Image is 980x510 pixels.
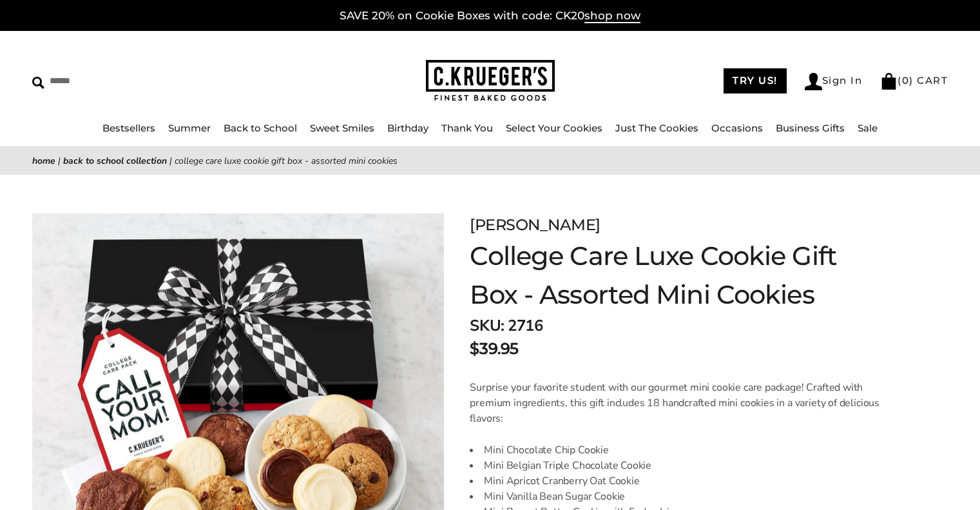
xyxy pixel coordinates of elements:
[880,74,948,86] a: (0) CART
[724,68,787,93] a: TRY US!
[169,155,172,167] span: |
[340,9,640,23] a: SAVE 20% on Cookie Boxes with code: CK20shop now
[584,9,640,23] span: shop now
[508,315,543,336] span: 2716
[32,71,249,91] input: Search
[168,122,211,134] a: Summer
[858,122,878,134] a: Sale
[902,74,910,86] span: 0
[32,155,55,167] a: Home
[387,122,428,134] a: Birthday
[32,77,44,89] img: Search
[102,122,155,134] a: Bestsellers
[470,213,884,237] p: [PERSON_NAME]
[32,153,948,168] nav: breadcrumbs
[426,60,555,102] img: C.KRUEGER'S
[776,122,845,134] a: Business Gifts
[310,122,374,134] a: Sweet Smiles
[470,315,504,336] strong: SKU:
[470,442,884,458] li: Mini Chocolate Chip Cookie
[470,237,884,314] h1: College Care Luxe Cookie Gift Box - Assorted Mini Cookies
[63,155,167,167] a: Back To School Collection
[615,122,698,134] a: Just The Cookies
[175,155,398,167] span: College Care Luxe Cookie Gift Box - Assorted Mini Cookies
[470,489,884,504] li: Mini Vanilla Bean Sugar Cookie
[470,380,884,426] p: Surprise your favorite student with our gourmet mini cookie care package! Crafted with premium in...
[470,337,518,360] p: $39.95
[805,73,822,90] img: Account
[711,122,763,134] a: Occasions
[506,122,602,134] a: Select Your Cookies
[470,473,884,489] li: Mini Apricot Cranberry Oat Cookie
[805,73,863,90] a: Sign In
[470,458,884,473] li: Mini Belgian Triple Chocolate Cookie
[58,155,61,167] span: |
[880,73,898,90] img: Bag
[441,122,493,134] a: Thank You
[224,122,297,134] a: Back to School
